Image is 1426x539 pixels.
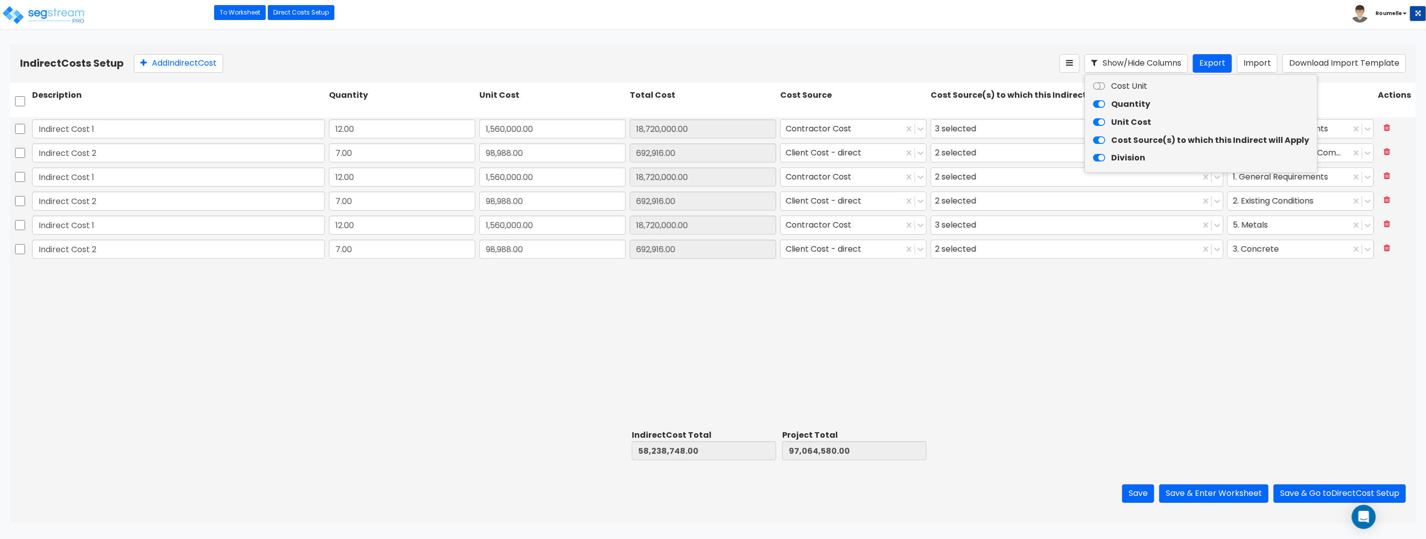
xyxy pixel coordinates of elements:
button: AddIndirectCost [134,54,223,73]
div: 55gg, Client Cost - direct [931,192,1223,211]
button: Show/Hide Columns [1085,54,1188,73]
img: logo_pro_r.png [2,5,87,25]
div: Client Cost - direct [780,143,927,162]
div: Project Total [782,430,927,441]
b: Indirect Costs Setup [20,56,124,70]
div: Client Cost, Client Cost - direct, Client Cost - Expense [931,216,1223,235]
img: avatar.png [1351,5,1369,23]
div: Contractor Cost [780,216,927,235]
div: Actions [1376,88,1416,113]
div: Client Cost - direct [780,240,927,259]
div: 1. General Requirements [1227,167,1374,187]
div: 5. Metals [1227,216,1374,235]
button: Download Import Template [1283,54,1406,73]
button: Save [1122,484,1154,503]
div: Contractor Cost [780,119,927,138]
div: 55gg, Client Cost - direct [931,143,1223,162]
div: Indirect Cost Total [632,430,776,441]
button: Delete Row [1378,240,1396,257]
div: 55gg, Client Cost - direct [931,240,1223,259]
div: 2 selected [935,145,980,160]
a: To Worksheet [214,5,266,20]
button: Save & Go toDirectCost Setup [1274,484,1406,503]
div: Description [30,88,327,113]
div: Cost Source(s) to which this Indirect will Apply [929,88,1225,113]
div: Client Cost - direct [780,192,927,211]
label: Division [1085,150,1317,166]
div: Cost Source [778,88,929,113]
div: 3 selected [935,217,980,233]
div: Quantity [327,88,477,113]
div: Unit Cost [477,88,628,113]
div: Open Intercom Messenger [1352,505,1376,529]
button: Export [1193,54,1232,73]
button: Delete Row [1378,143,1396,161]
div: Contractor Cost [780,167,927,187]
div: 3 selected [935,121,980,136]
label: Quantity [1085,97,1317,112]
button: Reorder Items [1059,54,1080,73]
div: Client Cost - direct, Client Cost - Expense [931,167,1223,187]
div: 2. Existing Conditions [1227,192,1374,211]
label: Cost Unit [1085,79,1317,94]
button: Delete Row [1378,216,1396,233]
label: Unit Cost [1085,115,1317,130]
button: Delete Row [1378,167,1396,185]
b: Roumelle [1375,10,1402,17]
button: Save & Enter Worksheet [1159,484,1269,503]
div: Total Cost [628,88,778,113]
button: Delete Row [1378,192,1396,209]
button: Delete Row [1378,119,1396,137]
div: 3. Concrete [1227,240,1374,259]
button: Import [1237,54,1278,73]
label: Cost Source(s) to which this Indirect will Apply [1085,133,1317,148]
a: Direct Costs Setup [268,5,334,20]
div: 2 selected [935,241,980,257]
div: Client Cost, Client Cost - direct, Client Cost - Expense [931,119,1223,138]
div: 2 selected [935,193,980,209]
div: 2 selected [935,169,980,185]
